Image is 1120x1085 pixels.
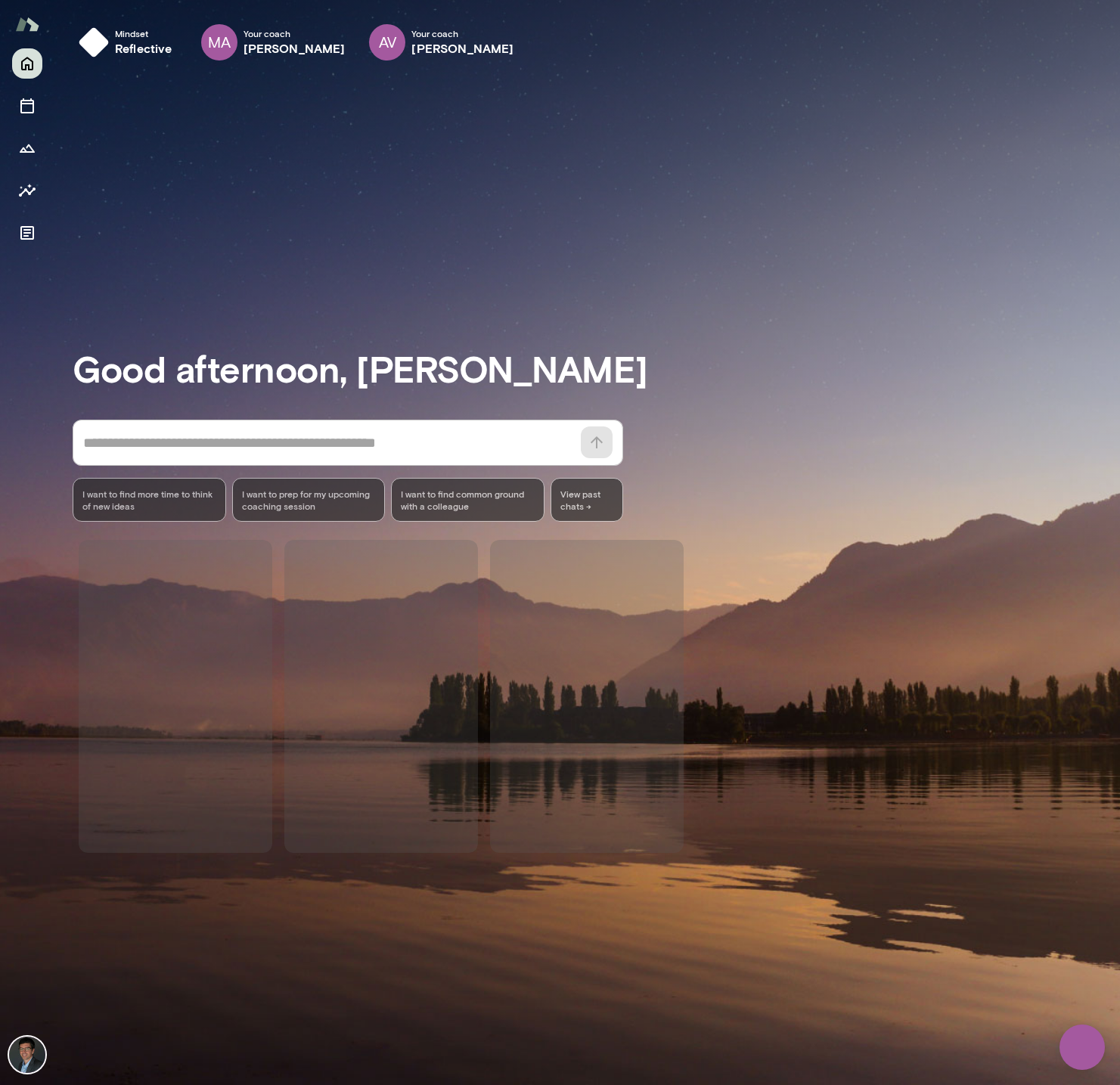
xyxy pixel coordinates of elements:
[12,91,42,121] button: Sessions
[12,48,42,79] button: Home
[358,18,524,67] div: AVYour coach[PERSON_NAME]
[232,478,386,522] div: I want to prep for my upcoming coaching session
[79,27,109,57] img: mindset
[369,24,405,60] div: AV
[411,27,513,39] span: Your coach
[73,347,1120,389] h3: Good afternoon, [PERSON_NAME]
[12,218,42,248] button: Documents
[115,39,172,57] h6: reflective
[115,27,172,39] span: Mindset
[244,39,346,57] h6: [PERSON_NAME]
[15,10,39,39] img: Mento
[12,175,42,206] button: Insights
[244,27,346,39] span: Your coach
[242,488,376,512] span: I want to prep for my upcoming coaching session
[551,478,623,522] span: View past chats ->
[401,488,535,512] span: I want to find common ground with a colleague
[191,18,356,67] div: MAYour coach[PERSON_NAME]
[411,39,513,57] h6: [PERSON_NAME]
[73,478,226,522] div: I want to find more time to think of new ideas
[391,478,544,522] div: I want to find common ground with a colleague
[73,18,185,67] button: Mindsetreflective
[82,488,216,512] span: I want to find more time to think of new ideas
[9,1037,45,1073] img: Brian Clerc
[12,133,42,163] button: Growth Plan
[201,24,237,60] div: MA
